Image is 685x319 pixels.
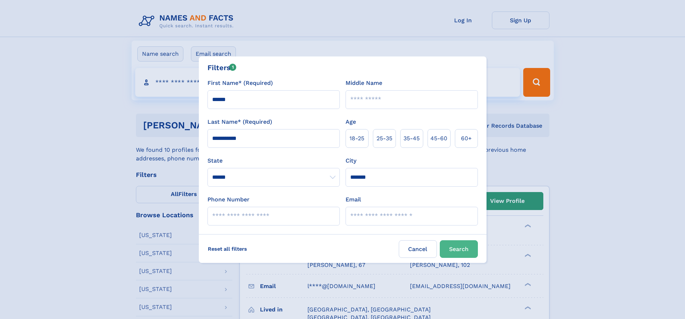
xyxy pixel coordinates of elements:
label: Age [346,118,356,126]
label: City [346,156,356,165]
span: 45‑60 [430,134,447,143]
label: First Name* (Required) [207,79,273,87]
div: Filters [207,62,237,73]
label: State [207,156,340,165]
label: Phone Number [207,195,250,204]
span: 18‑25 [350,134,364,143]
span: 35‑45 [403,134,420,143]
label: Email [346,195,361,204]
button: Search [440,240,478,258]
label: Middle Name [346,79,382,87]
span: 60+ [461,134,472,143]
label: Last Name* (Required) [207,118,272,126]
label: Cancel [399,240,437,258]
label: Reset all filters [203,240,252,258]
span: 25‑35 [376,134,392,143]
